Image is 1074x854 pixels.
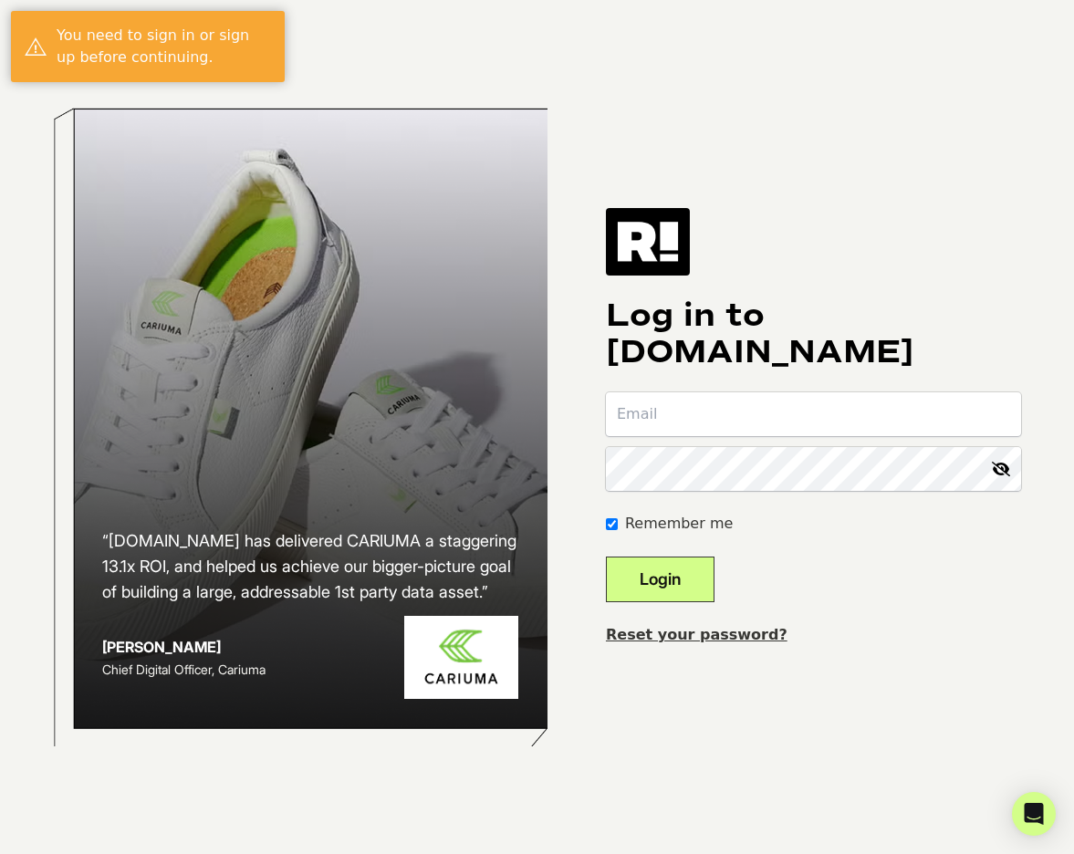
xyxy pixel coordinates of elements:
div: Open Intercom Messenger [1012,792,1056,836]
button: Login [606,557,714,602]
h1: Log in to [DOMAIN_NAME] [606,297,1021,370]
img: Retention.com [606,208,690,276]
input: Email [606,392,1021,436]
div: You need to sign in or sign up before continuing. [57,25,271,68]
img: Cariuma [404,616,518,699]
label: Remember me [625,513,733,535]
strong: [PERSON_NAME] [102,638,221,656]
span: Chief Digital Officer, Cariuma [102,661,266,677]
a: Reset your password? [606,626,787,643]
h2: “[DOMAIN_NAME] has delivered CARIUMA a staggering 13.1x ROI, and helped us achieve our bigger-pic... [102,528,518,605]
